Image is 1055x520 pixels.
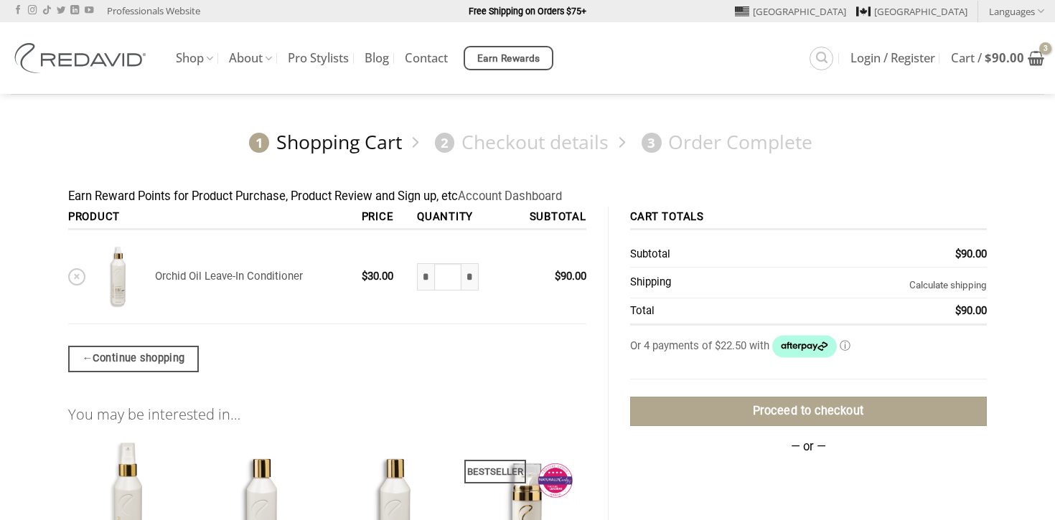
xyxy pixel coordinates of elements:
a: Follow on YouTube [85,6,93,16]
input: Increase quantity of Orchid Oil Leave-In Conditioner [461,263,479,290]
bdi: 90.00 [955,247,987,260]
strong: Free Shipping on Orders $75+ [469,6,586,16]
span: $ [955,247,961,260]
bdi: 90.00 [985,49,1024,66]
th: Subtotal [505,207,586,231]
span: 2 [435,133,455,153]
input: Reduce quantity of Orchid Oil Leave-In Conditioner [417,263,434,290]
a: Search [810,47,833,70]
bdi: 90.00 [555,270,586,283]
a: Orchid Oil Leave-In Conditioner [155,270,303,283]
th: Total [630,298,758,325]
img: REDAVID Orchid Oil Leave-In Conditioner [90,241,144,313]
a: Continue shopping [68,346,199,372]
span: $ [985,49,992,66]
span: ← [82,350,93,367]
a: 2Checkout details [428,130,609,155]
a: Information - Opens a dialog [840,339,850,352]
a: About [229,44,272,72]
th: Shipping [630,268,758,298]
a: Follow on TikTok [42,6,51,16]
span: $ [362,270,367,283]
div: Earn Reward Points for Product Purchase, Product Review and Sign up, etc [68,187,987,207]
p: — or — [630,438,987,457]
a: Follow on Instagram [28,6,37,16]
h2: You may be interested in… [68,405,586,424]
th: Product [68,207,356,231]
img: REDAVID Salon Products | United States [11,43,154,73]
a: Blog [365,45,389,71]
a: Shop [176,44,213,72]
span: Cart / [951,52,1024,64]
a: Remove Orchid Oil Leave-In Conditioner from cart [68,268,85,285]
a: 1Shopping Cart [243,130,402,155]
a: Account Dashboard [458,189,562,203]
span: Or 4 payments of $22.50 with [630,339,772,352]
bdi: 90.00 [955,304,987,317]
a: Languages [989,1,1044,22]
span: 1 [249,133,269,153]
a: Pro Stylists [288,45,349,71]
a: View cart [951,42,1044,74]
a: Earn Rewards [464,46,553,70]
th: Subtotal [630,242,758,268]
a: [GEOGRAPHIC_DATA] [856,1,967,22]
a: Login / Register [850,45,935,71]
span: $ [555,270,561,283]
a: [GEOGRAPHIC_DATA] [735,1,846,22]
a: Follow on LinkedIn [70,6,79,16]
input: Product quantity [434,263,461,290]
bdi: 30.00 [362,270,393,283]
a: Proceed to checkout [630,397,987,426]
a: Follow on Twitter [57,6,65,16]
th: Cart totals [630,207,987,231]
iframe: PayPal-paypal [645,468,987,496]
span: $ [955,304,961,317]
span: Earn Rewards [477,51,540,67]
a: Follow on Facebook [14,6,22,16]
span: Login / Register [850,52,935,64]
a: Contact [405,45,448,71]
a: Calculate shipping [909,280,987,290]
nav: Checkout steps [68,119,987,166]
th: Price [356,207,412,231]
th: Quantity [412,207,505,231]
